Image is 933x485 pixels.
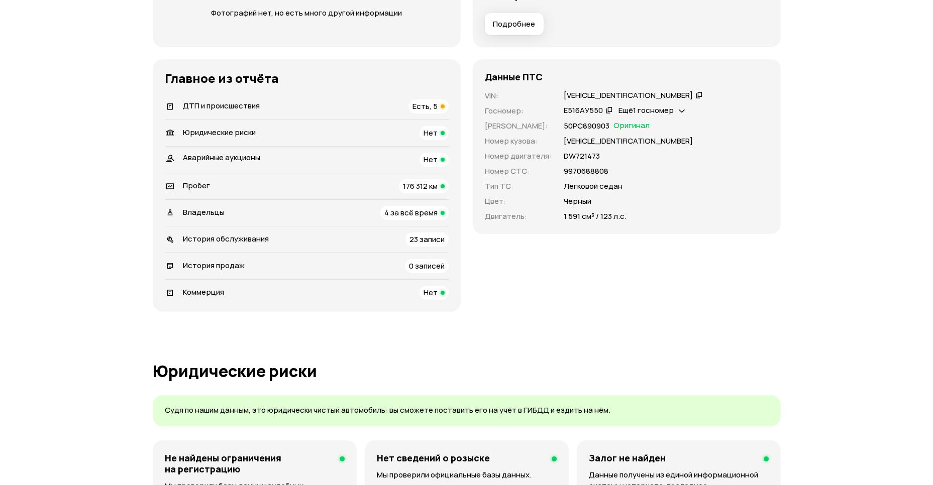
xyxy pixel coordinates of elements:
p: Легковой седан [564,181,623,192]
span: Нет [424,154,438,165]
p: Госномер : [485,105,552,116]
h1: Юридические риски [153,362,781,380]
h4: Данные ПТС [485,71,543,82]
span: Есть, 5 [412,101,438,111]
span: Владельцы [183,207,225,217]
span: ДТП и происшествия [183,100,260,111]
span: Юридические риски [183,127,256,138]
p: [VEHICLE_IDENTIFICATION_NUMBER] [564,136,693,147]
span: Коммерция [183,287,224,297]
div: Е516АУ550 [564,105,603,116]
p: Цвет : [485,196,552,207]
span: Оригинал [613,120,650,132]
span: Нет [424,287,438,298]
span: 4 за всё время [384,207,438,218]
p: VIN : [485,90,552,101]
h4: Не найдены ограничения на регистрацию [165,452,332,474]
span: История продаж [183,260,245,271]
p: Номер СТС : [485,166,552,177]
p: Фотографий нет, но есть много другой информации [201,8,412,19]
span: 176 312 км [403,181,438,191]
h4: Залог не найден [589,452,666,463]
p: 50РС890903 [564,120,609,132]
span: История обслуживания [183,233,269,244]
button: Подробнее [485,13,544,35]
p: 1 591 см³ / 123 л.с. [564,211,627,222]
p: Номер кузова : [485,136,552,147]
p: 9970688808 [564,166,608,177]
h3: Главное из отчёта [165,71,449,85]
h4: Нет сведений о розыске [377,452,490,463]
span: 23 записи [409,234,445,245]
span: Нет [424,128,438,138]
span: Аварийные аукционы [183,152,260,163]
p: Номер двигателя : [485,151,552,162]
p: DW721473 [564,151,600,162]
span: Подробнее [493,19,535,29]
span: Пробег [183,180,210,191]
p: Черный [564,196,591,207]
span: 0 записей [409,261,445,271]
div: [VEHICLE_IDENTIFICATION_NUMBER] [564,90,693,101]
p: [PERSON_NAME] : [485,120,552,132]
p: Судя по нашим данным, это юридически чистый автомобиль: вы сможете поставить его на учёт в ГИБДД ... [165,405,769,416]
p: Тип ТС : [485,181,552,192]
p: Мы проверили официальные базы данных. [377,469,557,480]
p: Двигатель : [485,211,552,222]
span: Ещё 1 госномер [618,105,674,115]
